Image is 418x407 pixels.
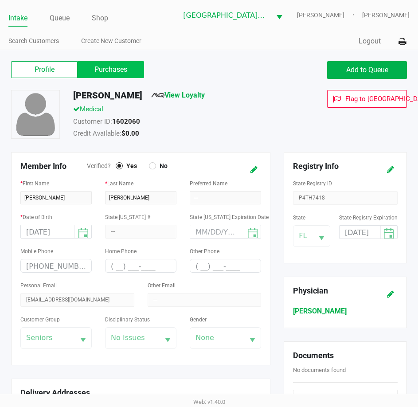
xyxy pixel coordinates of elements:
label: First Name [20,180,49,188]
button: Select [271,5,288,26]
label: Last Name [105,180,133,188]
h5: Delivery Addresses [20,388,261,398]
a: Create New Customer [81,35,141,47]
label: Profile [11,61,78,78]
span: Yes [123,162,137,170]
label: Date of Birth [20,213,52,221]
span: [PERSON_NAME] [362,11,410,20]
label: Mobile Phone [20,247,53,255]
a: Intake [8,12,27,24]
label: State [293,214,305,222]
label: Gender [190,316,207,324]
label: Other Email [148,282,176,290]
label: State Registry Expiration [339,214,398,222]
a: Queue [50,12,70,24]
h5: Registry Info [293,161,378,171]
span: No [156,162,168,170]
a: View Loyalty [151,91,205,99]
span: Web: v1.40.0 [193,399,225,405]
span: [GEOGRAPHIC_DATA][PERSON_NAME] [183,10,266,21]
label: Home Phone [105,247,137,255]
span: Verified? [87,161,116,171]
h5: Member Info [20,161,87,171]
label: Other Phone [190,247,219,255]
a: Shop [92,12,108,24]
button: Logout [359,36,381,47]
label: State [US_STATE] Expiration Date [190,213,269,221]
label: Disciplinary Status [105,316,150,324]
h6: [PERSON_NAME] [293,307,398,315]
label: Preferred Name [190,180,227,188]
span: No documents found [293,367,346,373]
h5: Physician [293,286,378,296]
a: Search Customers [8,35,59,47]
button: Add to Queue [327,61,407,79]
button: Flag to [GEOGRAPHIC_DATA] [327,90,407,108]
label: Customer Group [20,316,60,324]
label: State [US_STATE] # [105,213,150,221]
label: Personal Email [20,282,57,290]
div: Medical [66,104,298,117]
span: [PERSON_NAME] [297,11,362,20]
strong: 1602060 [112,117,140,125]
strong: $0.00 [121,129,139,137]
h5: [PERSON_NAME] [73,90,142,101]
span: Add to Queue [346,66,388,74]
label: Purchases [78,61,144,78]
div: Customer ID: [66,117,298,129]
label: State Registry ID [293,180,332,188]
h5: Documents [293,351,398,360]
div: Credit Available: [66,129,298,141]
